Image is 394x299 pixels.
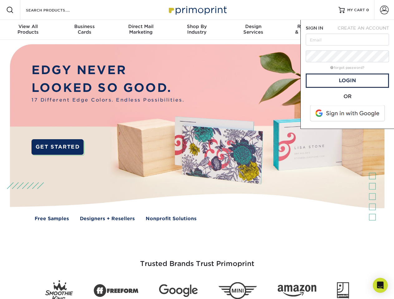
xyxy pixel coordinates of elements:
a: Free Samples [35,215,69,222]
span: Design [225,24,281,29]
span: Direct Mail [113,24,169,29]
span: CREATE AN ACCOUNT [338,26,389,31]
span: 17 Different Edge Colors. Endless Possibilities. [32,97,184,104]
div: Cards [56,24,112,35]
img: Amazon [278,285,316,297]
span: Shop By [169,24,225,29]
div: Industry [169,24,225,35]
a: Login [306,74,389,88]
span: Business [56,24,112,29]
a: Designers + Resellers [80,215,135,222]
div: OR [306,93,389,100]
span: 0 [366,8,369,12]
div: & Templates [281,24,338,35]
span: MY CART [347,7,365,13]
h3: Trusted Brands Trust Primoprint [15,245,380,275]
a: GET STARTED [32,139,84,155]
p: LOOKED SO GOOD. [32,79,184,97]
a: Resources& Templates [281,20,338,40]
a: Nonprofit Solutions [146,215,197,222]
a: DesignServices [225,20,281,40]
p: EDGY NEVER [32,61,184,79]
span: Resources [281,24,338,29]
div: Open Intercom Messenger [373,278,388,293]
div: Services [225,24,281,35]
img: Primoprint [166,3,228,17]
img: Goodwill [337,282,349,299]
a: Direct MailMarketing [113,20,169,40]
a: Shop ByIndustry [169,20,225,40]
span: SIGN IN [306,26,323,31]
input: SEARCH PRODUCTS..... [25,6,86,14]
input: Email [306,34,389,45]
div: Marketing [113,24,169,35]
img: Google [159,284,198,297]
a: forgot password? [330,66,364,70]
a: BusinessCards [56,20,112,40]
